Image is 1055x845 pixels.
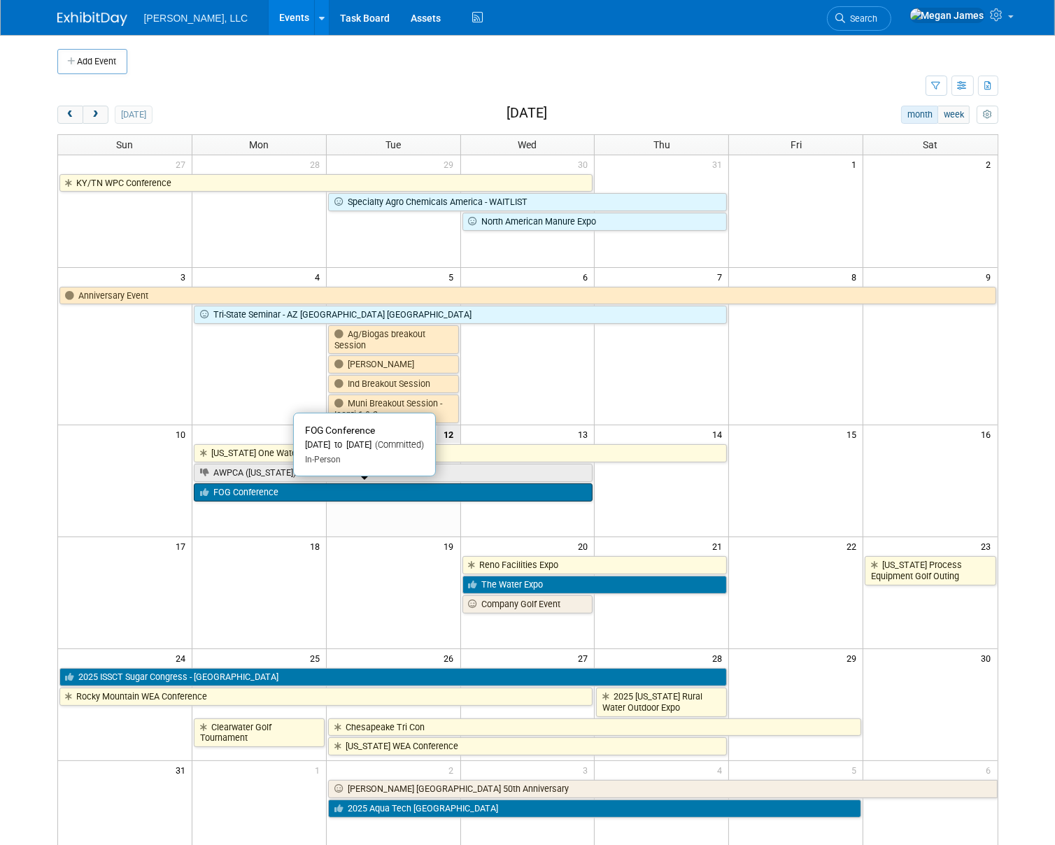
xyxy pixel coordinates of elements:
[194,464,593,482] a: AWPCA ([US_STATE])
[507,106,547,121] h2: [DATE]
[328,375,459,393] a: Ind Breakout Session
[309,155,326,173] span: 28
[313,268,326,285] span: 4
[711,425,728,443] span: 14
[462,576,728,594] a: The Water Expo
[581,268,594,285] span: 6
[983,111,992,120] i: Personalize Calendar
[850,155,863,173] span: 1
[194,718,325,747] a: Clearwater Golf Tournament
[83,106,108,124] button: next
[174,761,192,779] span: 31
[716,268,728,285] span: 7
[576,537,594,555] span: 20
[309,649,326,667] span: 25
[443,537,460,555] span: 19
[305,439,424,451] div: [DATE] to [DATE]
[923,139,937,150] span: Sat
[305,455,341,464] span: In-Person
[716,761,728,779] span: 4
[385,139,401,150] span: Tue
[448,268,460,285] span: 5
[845,425,863,443] span: 15
[57,12,127,26] img: ExhibitDay
[305,425,375,436] span: FOG Conference
[653,139,670,150] span: Thu
[57,49,127,74] button: Add Event
[328,737,728,755] a: [US_STATE] WEA Conference
[174,425,192,443] span: 10
[448,761,460,779] span: 2
[576,155,594,173] span: 30
[937,106,970,124] button: week
[174,537,192,555] span: 17
[985,268,998,285] span: 9
[59,668,728,686] a: 2025 ISSCT Sugar Congress - [GEOGRAPHIC_DATA]
[328,325,459,354] a: Ag/Biogas breakout Session
[59,174,593,192] a: KY/TN WPC Conference
[576,649,594,667] span: 27
[194,444,727,462] a: [US_STATE] One Water Conference
[977,106,998,124] button: myCustomButton
[462,213,728,231] a: North American Manure Expo
[443,649,460,667] span: 26
[850,761,863,779] span: 5
[985,761,998,779] span: 6
[985,155,998,173] span: 2
[596,688,727,716] a: 2025 [US_STATE] Rural Water Outdoor Expo
[437,425,460,443] span: 12
[980,537,998,555] span: 23
[845,649,863,667] span: 29
[57,106,83,124] button: prev
[328,193,728,211] a: Specialty Agro Chemicals America - WAITLIST
[371,439,424,450] span: (Committed)
[850,268,863,285] span: 8
[328,355,459,374] a: [PERSON_NAME]
[116,139,133,150] span: Sun
[462,556,728,574] a: Reno Facilities Expo
[144,13,248,24] span: [PERSON_NAME], LLC
[174,649,192,667] span: 24
[711,537,728,555] span: 21
[179,268,192,285] span: 3
[711,649,728,667] span: 28
[845,537,863,555] span: 22
[462,595,593,613] a: Company Golf Event
[443,155,460,173] span: 29
[328,780,998,798] a: [PERSON_NAME] [GEOGRAPHIC_DATA] 50th Anniversary
[865,556,996,585] a: [US_STATE] Process Equipment Golf Outing
[518,139,537,150] span: Wed
[194,306,727,324] a: Tri-State Seminar - AZ [GEOGRAPHIC_DATA] [GEOGRAPHIC_DATA]
[59,688,593,706] a: Rocky Mountain WEA Conference
[328,395,459,423] a: Muni Breakout Session - Isanti 1 & 2
[711,155,728,173] span: 31
[980,425,998,443] span: 16
[791,139,802,150] span: Fri
[313,761,326,779] span: 1
[174,155,192,173] span: 27
[576,425,594,443] span: 13
[909,8,985,23] img: Megan James
[328,718,861,737] a: Chesapeake Tri Con
[581,761,594,779] span: 3
[115,106,152,124] button: [DATE]
[309,537,326,555] span: 18
[59,287,996,305] a: Anniversary Event
[827,6,891,31] a: Search
[846,13,878,24] span: Search
[980,649,998,667] span: 30
[194,483,593,502] a: FOG Conference
[328,800,861,818] a: 2025 Aqua Tech [GEOGRAPHIC_DATA]
[901,106,938,124] button: month
[249,139,269,150] span: Mon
